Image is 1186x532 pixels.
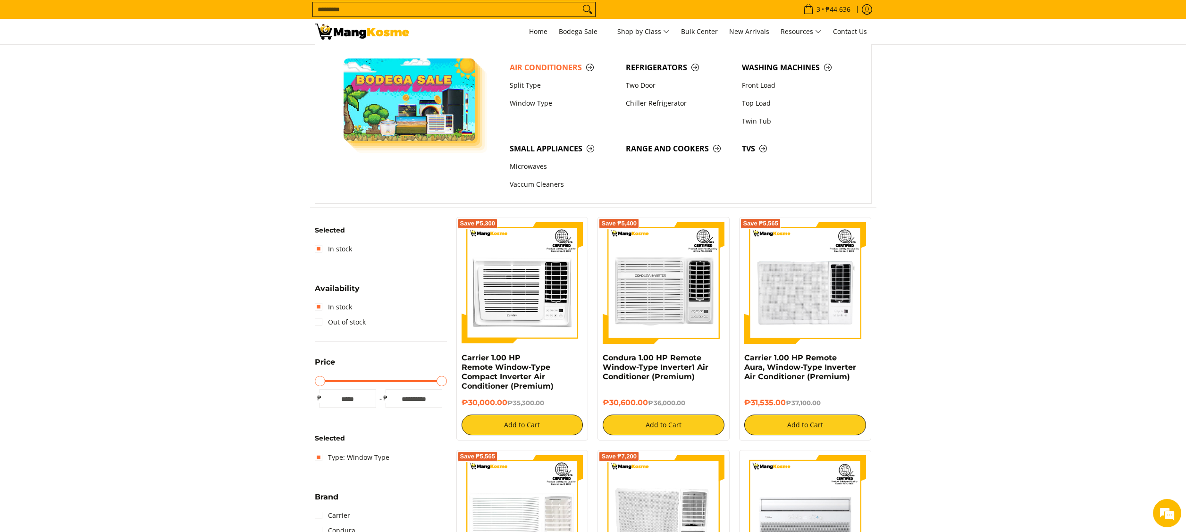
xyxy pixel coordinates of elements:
span: Availability [315,285,360,292]
button: Search [580,2,595,17]
span: • [800,4,853,15]
a: Small Appliances [505,140,621,158]
h6: Selected [315,434,447,443]
summary: Open [315,358,335,373]
h6: ₱31,535.00 [744,398,866,407]
h6: ₱30,000.00 [462,398,583,407]
span: Save ₱5,565 [743,221,778,226]
a: Bulk Center [676,19,723,44]
del: ₱35,300.00 [507,399,544,407]
span: New Arrivals [729,27,769,36]
a: Range and Cookers [621,140,737,158]
span: Small Appliances [510,143,616,155]
span: Brand [315,493,338,501]
a: Shop by Class [613,19,674,44]
span: Washing Machines [742,62,849,74]
del: ₱36,000.00 [648,399,685,407]
button: Add to Cart [744,415,866,435]
a: Window Type [505,94,621,112]
span: Save ₱5,400 [601,221,637,226]
span: ₱ [381,393,390,403]
a: Carrier 1.00 HP Remote Aura, Window-Type Inverter Air Conditioner (Premium) [744,353,856,381]
span: Save ₱5,300 [460,221,496,226]
span: Range and Cookers [626,143,732,155]
img: Carrier 1.00 HP Remote Window-Type Compact Inverter Air Conditioner (Premium) [462,222,583,344]
a: Twin Tub [737,112,853,130]
span: Home [529,27,547,36]
a: New Arrivals [724,19,774,44]
a: Type: Window Type [315,450,389,465]
a: Washing Machines [737,58,853,76]
span: ₱44,636 [824,6,852,13]
a: Two Door [621,76,737,94]
img: Bodega Sale [344,58,476,141]
a: TVs [737,140,853,158]
a: Microwaves [505,158,621,176]
img: Condura 1.00 HP Remote Window-Type Inverter1 Air Conditioner (Premium) [603,222,724,344]
span: Shop by Class [617,26,670,38]
span: Price [315,358,335,366]
del: ₱37,100.00 [786,399,821,407]
span: Refrigerators [626,62,732,74]
nav: Main Menu [419,19,872,44]
a: Chiller Refrigerator [621,94,737,112]
a: Air Conditioners [505,58,621,76]
a: In stock [315,299,352,315]
span: Air Conditioners [510,62,616,74]
a: Bodega Sale [554,19,611,44]
span: Bodega Sale [559,26,606,38]
a: Resources [776,19,826,44]
span: Save ₱5,565 [460,454,496,459]
button: Add to Cart [603,415,724,435]
a: In stock [315,241,352,257]
a: Home [524,19,552,44]
span: ₱ [315,393,324,403]
button: Add to Cart [462,415,583,435]
a: Contact Us [828,19,872,44]
a: Top Load [737,94,853,112]
h6: ₱30,600.00 [603,398,724,407]
summary: Open [315,493,338,508]
a: Split Type [505,76,621,94]
a: Out of stock [315,315,366,330]
a: Carrier 1.00 HP Remote Window-Type Compact Inverter Air Conditioner (Premium) [462,353,554,391]
a: Condura 1.00 HP Remote Window-Type Inverter1 Air Conditioner (Premium) [603,353,708,381]
span: TVs [742,143,849,155]
span: Bulk Center [681,27,718,36]
a: Refrigerators [621,58,737,76]
img: Carrier 1.00 HP Remote Aura, Window-Type Inverter Air Conditioner (Premium) [744,222,866,344]
span: 3 [815,6,822,13]
img: Bodega Sale Aircon l Mang Kosme: Home Appliances Warehouse Sale Window Type | Page 2 [315,24,409,40]
h6: Selected [315,226,447,235]
span: Contact Us [833,27,867,36]
a: Carrier [315,508,350,523]
a: Vaccum Cleaners [505,176,621,194]
span: Resources [781,26,822,38]
summary: Open [315,285,360,299]
a: Front Load [737,76,853,94]
span: Save ₱7,200 [601,454,637,459]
